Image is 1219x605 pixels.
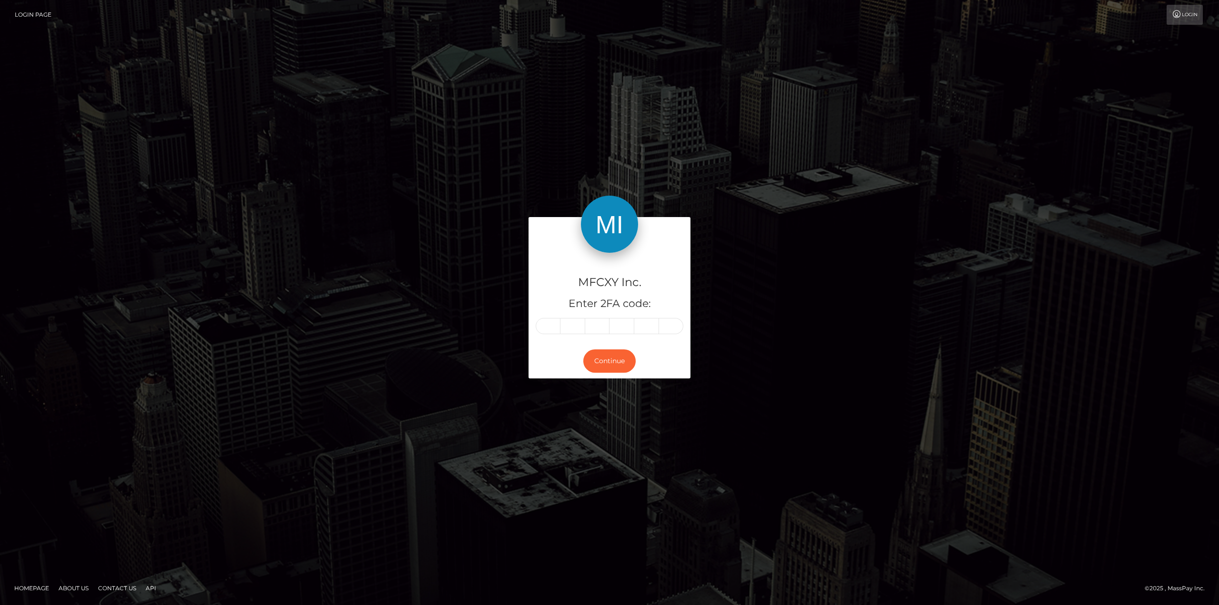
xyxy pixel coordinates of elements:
[583,349,636,373] button: Continue
[1167,5,1203,25] a: Login
[536,274,683,291] h4: MFCXY Inc.
[94,581,140,595] a: Contact Us
[15,5,51,25] a: Login Page
[581,196,638,253] img: MFCXY Inc.
[142,581,160,595] a: API
[10,581,53,595] a: Homepage
[1145,583,1212,594] div: © 2025 , MassPay Inc.
[55,581,92,595] a: About Us
[536,297,683,311] h5: Enter 2FA code:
